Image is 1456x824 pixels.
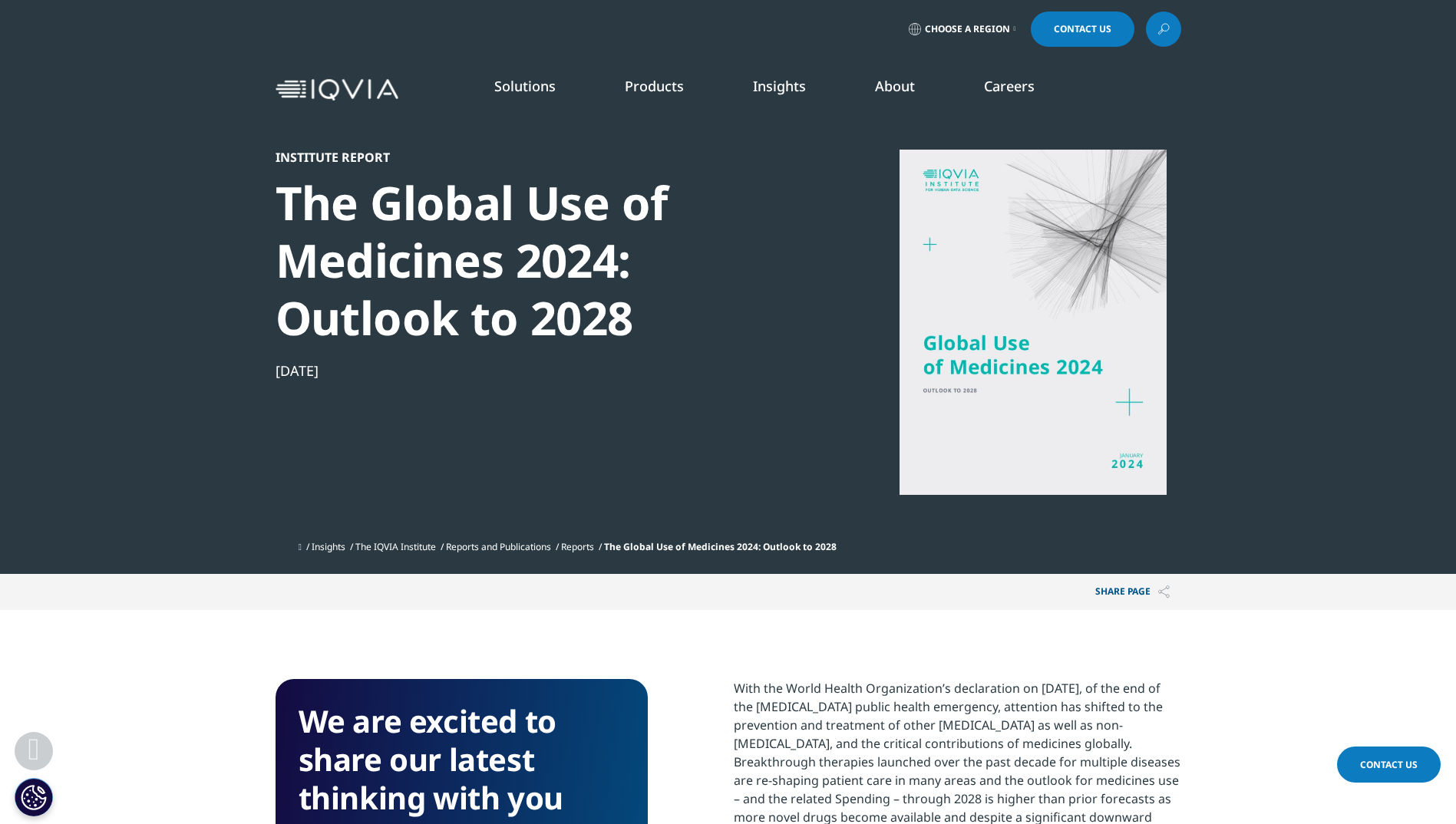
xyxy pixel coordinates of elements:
[984,77,1035,95] a: Careers
[1084,574,1181,610] button: Share PAGEShare PAGE
[276,150,802,165] div: Institute Report
[1084,574,1181,610] p: Share PAGE
[494,77,556,95] a: Solutions
[604,540,837,553] span: The Global Use of Medicines 2024: Outlook to 2028
[276,361,802,380] div: [DATE]
[15,778,53,816] button: Cookie-instellingen
[276,174,802,347] div: The Global Use of Medicines 2024: Outlook to 2028
[312,540,345,553] a: Insights
[355,540,436,553] a: The IQVIA Institute
[1031,12,1134,47] a: Contact Us
[625,77,684,95] a: Products
[1360,758,1418,771] span: Contact Us
[1337,747,1441,783] a: Contact Us
[1158,585,1170,598] img: Share PAGE
[875,77,915,95] a: About
[299,702,625,817] h3: We are excited to share our latest thinking with you
[446,540,551,553] a: Reports and Publications
[925,23,1010,35] span: Choose a Region
[753,77,806,95] a: Insights
[561,540,594,553] a: Reports
[276,79,398,101] img: IQVIA Healthcare Information Technology and Pharma Clinical Research Company
[1054,25,1111,34] span: Contact Us
[404,54,1181,126] nav: Primary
